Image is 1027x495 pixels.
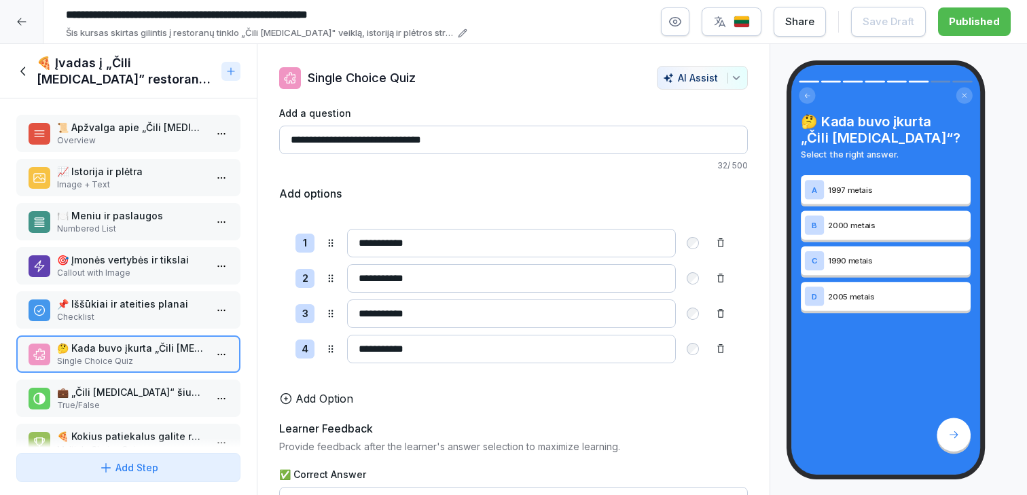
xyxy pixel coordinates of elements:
[863,14,914,29] div: Save Draft
[302,342,308,357] p: 4
[99,460,158,475] div: Add Step
[938,7,1011,36] button: Published
[801,148,971,161] p: Select the right answer.
[812,292,817,301] p: D
[66,26,454,40] p: Šis kursas skirtas gilintis į restoranų tinklo „Čili [MEDICAL_DATA]" veiklą, istoriją ir plėtros ...
[57,355,205,367] p: Single Choice Quiz
[16,424,240,461] div: 🍕 Kokius patiekalus galite rasti „Čili [MEDICAL_DATA]“ meniu? Pasirinkite visus tinkamus variantu...
[812,185,817,194] p: A
[812,221,817,230] p: B
[16,247,240,285] div: 🎯 Įmonės vertybės ir tikslaiCallout with Image
[16,203,240,240] div: 🍽️ Meniu ir paslaugosNumbered List
[57,120,205,134] p: 📜 Apžvalga apie „Čili [MEDICAL_DATA]“
[16,453,240,482] button: Add Step
[57,341,205,355] p: 🤔 Kada buvo įkurta „Čili [MEDICAL_DATA]“?
[774,7,826,37] button: Share
[663,72,742,84] div: AI Assist
[16,335,240,373] div: 🤔 Kada buvo įkurta „Čili [MEDICAL_DATA]“?Single Choice Quiz
[57,267,205,279] p: Callout with Image
[828,291,967,302] p: 2005 metais
[828,219,967,231] p: 2000 metais
[16,291,240,329] div: 📌 Iššūkiai ir ateities planaiChecklist
[37,55,216,88] h1: 🍕 Įvadas į „Čili [MEDICAL_DATA]” restoranų tinklą, kuris yra žinomas kaip vienas didžiausių ir po...
[57,253,205,267] p: 🎯 Įmonės vertybės ir tikslai
[801,113,971,146] h4: 🤔 Kada buvo įkurta „Čili [MEDICAL_DATA]“?
[851,7,926,37] button: Save Draft
[295,390,353,407] p: Add Option
[734,16,750,29] img: lt.svg
[279,439,748,454] p: Provide feedback after the learner's answer selection to maximize learning.
[279,467,748,481] label: ✅ Correct Answer
[302,271,308,287] p: 2
[828,184,967,196] p: 1997 metais
[279,106,748,120] label: Add a question
[16,159,240,196] div: 📈 Istorija ir plėtraImage + Text
[57,223,205,235] p: Numbered List
[16,115,240,152] div: 📜 Apžvalga apie „Čili [MEDICAL_DATA]“Overview
[57,164,205,179] p: 📈 Istorija ir plėtra
[279,185,342,202] h5: Add options
[279,160,748,172] p: 32 / 500
[949,14,1000,29] div: Published
[57,208,205,223] p: 🍽️ Meniu ir paslaugos
[302,306,308,322] p: 3
[57,311,205,323] p: Checklist
[57,134,205,147] p: Overview
[279,420,373,437] h5: Learner Feedback
[57,179,205,191] p: Image + Text
[308,69,416,87] p: Single Choice Quiz
[828,255,967,267] p: 1990 metais
[57,297,205,311] p: 📌 Iššūkiai ir ateities planai
[57,429,205,443] p: 🍕 Kokius patiekalus galite rasti „Čili [MEDICAL_DATA]“ meniu? Pasirinkite visus tinkamus variantus.
[57,399,205,411] p: True/False
[785,14,814,29] div: Share
[812,257,817,265] p: C
[657,66,748,90] button: AI Assist
[16,380,240,417] div: 💼 „Čili [MEDICAL_DATA]“ šiuo metu planuoja skaitmeninių sprendimų diegimą.True/False
[303,236,307,251] p: 1
[57,385,205,399] p: 💼 „Čili [MEDICAL_DATA]“ šiuo metu planuoja skaitmeninių sprendimų diegimą.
